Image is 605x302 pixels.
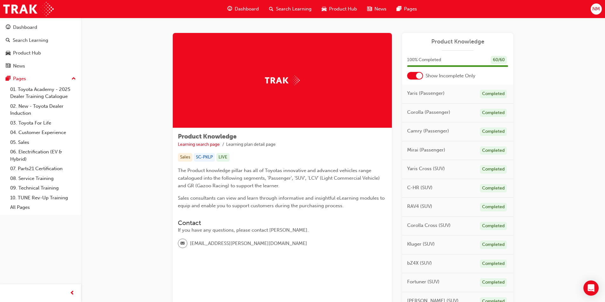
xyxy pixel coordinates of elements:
span: Product Hub [329,5,357,13]
a: 05. Sales [8,138,78,147]
button: Pages [3,73,78,85]
div: News [13,62,25,70]
span: Product Knowledge [178,133,237,140]
div: Pages [13,75,26,82]
div: Completed [480,127,507,136]
div: Open Intercom Messenger [583,280,599,296]
span: News [374,5,387,13]
span: car-icon [6,50,10,56]
div: Completed [480,260,507,268]
a: 09. Technical Training [8,183,78,193]
a: 02. New - Toyota Dealer Induction [8,101,78,118]
div: 60 / 60 [491,56,507,64]
a: 03. Toyota For Life [8,118,78,128]
a: Search Learning [3,35,78,46]
span: Search Learning [276,5,312,13]
span: news-icon [6,63,10,69]
span: search-icon [6,38,10,43]
a: Dashboard [3,22,78,33]
a: car-iconProduct Hub [317,3,362,16]
div: Product Hub [13,49,41,57]
div: Completed [480,184,507,193]
span: C-HR (SUV) [407,184,433,191]
a: search-iconSearch Learning [264,3,317,16]
span: Show Incomplete Only [426,72,475,80]
span: The Product knowledge pillar has all of Toyotas innovative and advanced vehicles range catalogued... [178,168,381,189]
span: news-icon [367,5,372,13]
a: 07. Parts21 Certification [8,164,78,174]
span: RAV4 (SUV) [407,203,432,210]
img: Trak [265,75,300,85]
a: guage-iconDashboard [222,3,264,16]
div: If you have any questions, please contact [PERSON_NAME]. [178,227,387,234]
a: Learning search page [178,142,220,147]
div: Completed [480,109,507,117]
div: Completed [480,278,507,287]
a: All Pages [8,202,78,212]
a: Product Knowledge [407,38,508,45]
span: Mirai (Passenger) [407,146,445,154]
span: Pages [404,5,417,13]
span: Corolla (Passenger) [407,109,450,116]
span: prev-icon [70,289,75,297]
div: Completed [480,165,507,174]
span: [EMAIL_ADDRESS][PERSON_NAME][DOMAIN_NAME] [190,240,307,247]
span: guage-icon [227,5,232,13]
div: Completed [480,203,507,211]
span: bZ4X (SUV) [407,260,432,267]
span: Camry (Passenger) [407,127,449,135]
span: Dashboard [235,5,259,13]
div: Search Learning [13,37,48,44]
a: News [3,60,78,72]
span: search-icon [269,5,273,13]
span: NM [592,5,600,13]
a: news-iconNews [362,3,392,16]
a: 04. Customer Experience [8,128,78,138]
div: Completed [480,146,507,155]
span: guage-icon [6,25,10,30]
li: Learning plan detail page [226,141,276,148]
div: Completed [480,222,507,230]
span: Fortuner (SUV) [407,278,440,286]
a: 01. Toyota Academy - 2025 Dealer Training Catalogue [8,85,78,101]
span: Yaris Cross (SUV) [407,165,445,172]
span: pages-icon [6,76,10,82]
div: Completed [480,90,507,98]
span: car-icon [322,5,326,13]
div: Completed [480,241,507,249]
span: Kluger (SUV) [407,241,435,248]
button: NM [591,3,602,15]
span: up-icon [71,75,76,83]
span: pages-icon [397,5,401,13]
span: 100 % Completed [407,56,441,64]
a: pages-iconPages [392,3,422,16]
a: 10. TUNE Rev-Up Training [8,193,78,203]
h3: Contact [178,219,387,227]
a: 08. Service Training [8,174,78,183]
a: Product Hub [3,47,78,59]
span: Yaris (Passenger) [407,90,445,97]
a: 06. Electrification (EV & Hybrid) [8,147,78,164]
span: Sales consultants can view and learn through informative and insightful eLearning modules to equi... [178,195,386,209]
button: DashboardSearch LearningProduct HubNews [3,20,78,73]
div: Dashboard [13,24,37,31]
div: Sales [178,153,192,162]
div: LIVE [216,153,230,162]
span: email-icon [180,240,185,248]
span: Corolla Cross (SUV) [407,222,451,229]
div: SC-PKLP [194,153,215,162]
img: Trak [3,2,54,16]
